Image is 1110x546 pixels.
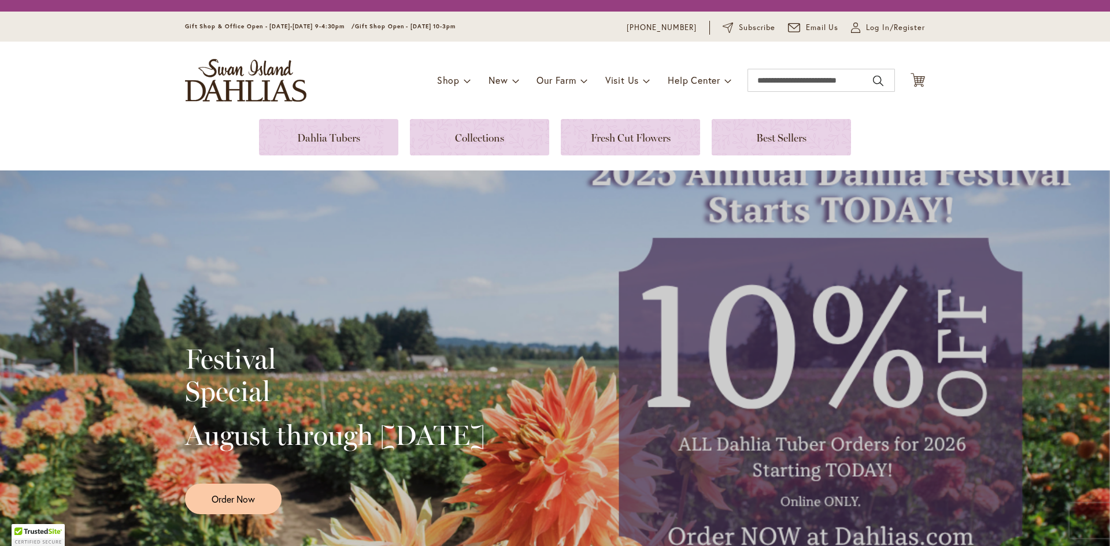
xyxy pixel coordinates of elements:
span: Gift Shop Open - [DATE] 10-3pm [355,23,456,30]
span: Gift Shop & Office Open - [DATE]-[DATE] 9-4:30pm / [185,23,355,30]
span: Shop [437,74,460,86]
a: [PHONE_NUMBER] [627,22,697,34]
span: Our Farm [536,74,576,86]
a: Subscribe [723,22,775,34]
span: Order Now [212,492,255,506]
h2: Festival Special [185,343,485,407]
button: Search [873,72,883,90]
div: TrustedSite Certified [12,524,65,546]
span: Subscribe [739,22,775,34]
span: New [489,74,508,86]
a: Email Us [788,22,839,34]
span: Visit Us [605,74,639,86]
a: Order Now [185,484,282,514]
a: Log In/Register [851,22,925,34]
span: Help Center [668,74,720,86]
h2: August through [DATE] [185,419,485,451]
span: Log In/Register [866,22,925,34]
span: Email Us [806,22,839,34]
a: store logo [185,59,306,102]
